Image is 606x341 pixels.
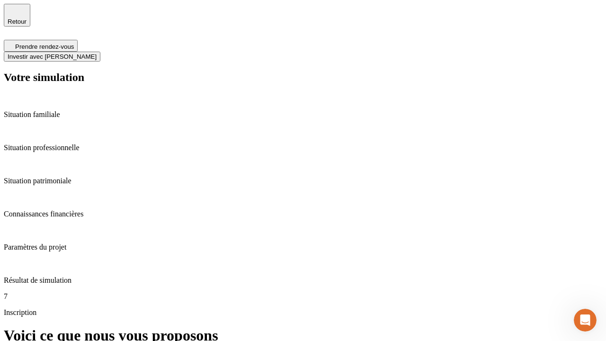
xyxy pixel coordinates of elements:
[8,53,97,60] span: Investir avec [PERSON_NAME]
[4,292,602,301] p: 7
[4,308,602,317] p: Inscription
[15,43,74,50] span: Prendre rendez-vous
[8,18,27,25] span: Retour
[4,177,602,185] p: Situation patrimoniale
[4,210,602,218] p: Connaissances financières
[4,276,602,285] p: Résultat de simulation
[4,40,78,52] button: Prendre rendez-vous
[4,144,602,152] p: Situation professionnelle
[4,4,30,27] button: Retour
[4,71,602,84] h2: Votre simulation
[4,52,100,62] button: Investir avec [PERSON_NAME]
[4,110,602,119] p: Situation familiale
[574,309,597,332] iframe: Intercom live chat
[4,243,602,251] p: Paramètres du projet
